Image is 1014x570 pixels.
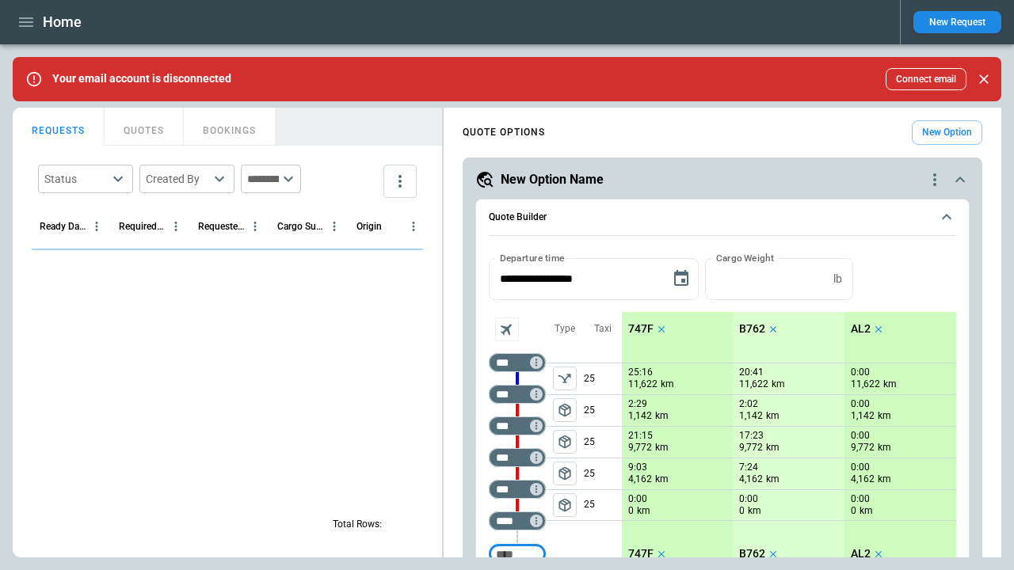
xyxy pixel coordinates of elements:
[860,504,873,518] p: km
[475,170,970,189] button: New Option Namequote-option-actions
[851,547,871,560] p: AL2
[739,504,745,518] p: 0
[628,409,652,423] p: 1,142
[748,504,761,518] p: km
[555,322,575,336] p: Type
[766,409,780,423] p: km
[739,493,758,505] p: 0:00
[489,511,546,530] div: Too short
[628,504,634,518] p: 0
[628,398,647,410] p: 2:29
[628,462,647,473] p: 9:03
[628,473,652,486] p: 4,162
[44,171,108,187] div: Status
[665,263,697,294] button: Choose date, selected date is Sep 18, 2025
[553,430,577,454] span: Type of sector
[628,547,654,560] p: 747F
[655,441,669,454] p: km
[584,395,622,426] p: 25
[913,11,1001,33] button: New Request
[501,171,604,188] h5: New Option Name
[973,62,995,97] div: dismiss
[403,216,424,237] button: Origin column menu
[833,272,842,286] p: lb
[628,322,654,336] p: 747F
[851,462,870,473] p: 0:00
[883,378,897,391] p: km
[739,462,758,473] p: 7:24
[489,385,546,404] div: Too short
[489,212,547,222] h6: Quote Builder
[557,497,573,513] span: package_2
[878,441,891,454] p: km
[324,216,345,237] button: Cargo Summary column menu
[739,322,765,336] p: B762
[584,363,622,394] p: 25
[52,72,231,85] p: Your email account is disconnected
[851,473,875,486] p: 4,162
[851,378,880,391] p: 11,622
[973,68,995,90] button: Close
[739,367,764,378] p: 20:41
[198,221,245,232] div: Requested Route
[716,251,774,264] label: Cargo Weight
[277,221,324,232] div: Cargo Summary
[766,473,780,486] p: km
[43,13,82,32] h1: Home
[146,171,209,187] div: Created By
[553,367,577,390] span: Type of sector
[489,480,546,499] div: Too short
[739,441,763,454] p: 9,772
[878,473,891,486] p: km
[553,493,577,517] span: Type of sector
[553,462,577,485] button: left aligned
[584,427,622,458] p: 25
[739,473,763,486] p: 4,162
[628,441,652,454] p: 9,772
[489,448,546,467] div: Too short
[655,409,669,423] p: km
[40,221,86,232] div: Ready Date & Time (UTC)
[851,504,856,518] p: 0
[851,367,870,378] p: 0:00
[383,165,417,198] button: more
[628,378,658,391] p: 11,622
[851,493,870,505] p: 0:00
[739,430,764,442] p: 17:23
[553,398,577,422] span: Type of sector
[584,490,622,520] p: 25
[739,547,765,560] p: B762
[463,129,545,136] h4: QUOTE OPTIONS
[851,398,870,410] p: 0:00
[772,378,785,391] p: km
[557,402,573,418] span: package_2
[553,493,577,517] button: left aligned
[584,458,622,489] p: 25
[184,108,276,146] button: BOOKINGS
[878,409,891,423] p: km
[500,251,565,264] label: Departure time
[628,367,653,378] p: 25:16
[637,504,650,518] p: km
[628,430,653,442] p: 21:15
[333,518,382,531] p: Total Rows:
[553,367,577,390] button: left aligned
[851,441,875,454] p: 9,772
[489,416,546,435] div: Too short
[489,199,956,236] button: Quote Builder
[851,409,875,423] p: 1,142
[105,108,184,146] button: QUOTES
[886,68,966,90] button: Connect email
[245,216,265,237] button: Requested Route column menu
[766,441,780,454] p: km
[912,120,982,145] button: New Option
[489,545,546,564] div: Too short
[925,170,944,189] div: quote-option-actions
[356,221,382,232] div: Origin
[628,493,647,505] p: 0:00
[86,216,107,237] button: Ready Date & Time (UTC) column menu
[119,221,166,232] div: Required Date & Time (UTC)
[166,216,186,237] button: Required Date & Time (UTC) column menu
[557,465,573,481] span: package_2
[739,378,768,391] p: 11,622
